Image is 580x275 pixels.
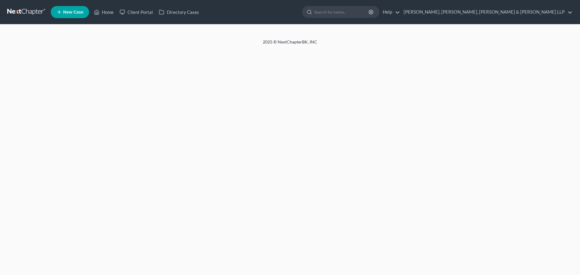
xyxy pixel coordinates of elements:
[401,7,572,18] a: [PERSON_NAME], [PERSON_NAME], [PERSON_NAME] & [PERSON_NAME] LLP
[380,7,400,18] a: Help
[118,39,462,50] div: 2025 © NextChapterBK, INC
[117,7,156,18] a: Client Portal
[63,10,83,14] span: New Case
[314,6,369,18] input: Search by name...
[156,7,202,18] a: Directory Cases
[91,7,117,18] a: Home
